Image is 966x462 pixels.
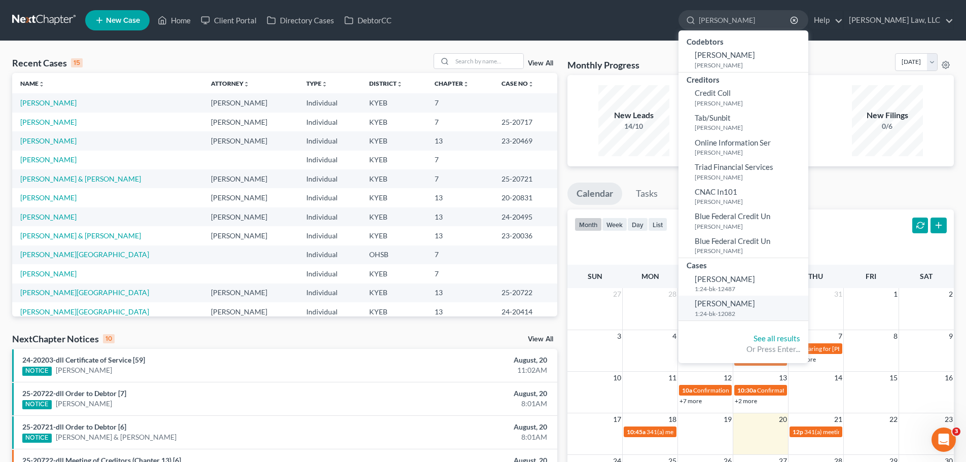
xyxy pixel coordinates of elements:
td: [PERSON_NAME] [203,188,298,207]
span: 17 [612,413,622,425]
small: [PERSON_NAME] [695,123,806,132]
a: Typeunfold_more [306,80,328,87]
td: 13 [426,283,493,302]
div: NextChapter Notices [12,333,115,345]
div: NOTICE [22,400,52,409]
span: 12 [723,372,733,384]
span: Confirmation hearing for [PERSON_NAME] & [PERSON_NAME] [757,386,926,394]
td: [PERSON_NAME] [203,131,298,150]
span: Sun [588,272,602,280]
td: 13 [426,131,493,150]
td: 7 [426,169,493,188]
a: [PERSON_NAME][GEOGRAPHIC_DATA] [20,288,149,297]
td: 7 [426,151,493,169]
span: 3 [952,428,960,436]
h3: Monthly Progress [567,59,639,71]
span: 10:45a [627,428,646,436]
td: 24-20414 [493,302,557,321]
span: Triad Financial Services [695,162,773,171]
span: Thu [808,272,823,280]
td: KYEB [361,302,426,321]
span: 31 [833,288,843,300]
div: New Filings [852,110,923,121]
td: Individual [298,93,361,112]
a: Blue Federal Credit Un[PERSON_NAME] [678,208,808,233]
span: 15 [888,372,899,384]
a: 25-20722-dll Order to Debtor [7] [22,389,126,398]
span: Fri [866,272,876,280]
td: Individual [298,207,361,226]
span: 22 [888,413,899,425]
a: Home [153,11,196,29]
span: Online Information Ser [695,138,771,147]
a: [PERSON_NAME] [56,365,112,375]
a: [PERSON_NAME] [20,118,77,126]
div: August, 20 [379,422,547,432]
a: 24-20203-dll Certificate of Service [59] [22,356,145,364]
td: 25-20722 [493,283,557,302]
a: Calendar [567,183,622,205]
span: 28 [667,288,677,300]
a: +7 more [679,397,702,405]
td: 7 [426,93,493,112]
div: 8:01AM [379,399,547,409]
i: unfold_more [39,81,45,87]
a: Tab/Sunbit[PERSON_NAME] [678,110,808,135]
span: 3 [616,330,622,342]
span: [PERSON_NAME] [695,50,755,59]
small: 1:24-bk-12082 [695,309,806,318]
td: 13 [426,226,493,245]
a: See all results [754,334,800,343]
span: 27 [612,288,622,300]
small: [PERSON_NAME] [695,148,806,157]
i: unfold_more [528,81,534,87]
span: 16 [944,372,954,384]
a: Directory Cases [262,11,339,29]
td: [PERSON_NAME] [203,169,298,188]
small: [PERSON_NAME] [695,197,806,206]
td: KYEB [361,131,426,150]
div: Recent Cases [12,57,83,69]
td: 7 [426,113,493,131]
span: 10 [612,372,622,384]
td: [PERSON_NAME] [203,113,298,131]
td: KYEB [361,207,426,226]
a: DebtorCC [339,11,397,29]
td: Individual [298,226,361,245]
a: Districtunfold_more [369,80,403,87]
td: KYEB [361,93,426,112]
a: Nameunfold_more [20,80,45,87]
div: Or Press Enter... [687,344,800,354]
td: Individual [298,169,361,188]
span: 13 [778,372,788,384]
button: day [627,218,648,231]
a: 25-20721-dll Order to Debtor [6] [22,422,126,431]
a: Triad Financial Services[PERSON_NAME] [678,159,808,184]
td: [PERSON_NAME] [203,226,298,245]
a: [PERSON_NAME]1:24-bk-12487 [678,271,808,296]
div: Codebtors [678,34,808,47]
a: [PERSON_NAME] [20,269,77,278]
td: 7 [426,245,493,264]
span: 12p [793,428,803,436]
span: 14 [833,372,843,384]
a: +15 more [790,356,816,363]
a: Credit Coll[PERSON_NAME] [678,85,808,110]
a: Online Information Ser[PERSON_NAME] [678,135,808,160]
a: Attorneyunfold_more [211,80,249,87]
a: [PERSON_NAME][PERSON_NAME] [678,47,808,72]
span: 4 [671,330,677,342]
td: 13 [426,188,493,207]
i: unfold_more [463,81,469,87]
span: 2 [948,288,954,300]
a: Tasks [627,183,667,205]
small: [PERSON_NAME] [695,99,806,108]
small: [PERSON_NAME] [695,173,806,182]
span: CNAC In101 [695,187,737,196]
td: 13 [426,302,493,321]
a: [PERSON_NAME] [56,399,112,409]
div: 0/6 [852,121,923,131]
a: Chapterunfold_more [435,80,469,87]
td: Individual [298,151,361,169]
span: Credit Coll [695,88,731,97]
